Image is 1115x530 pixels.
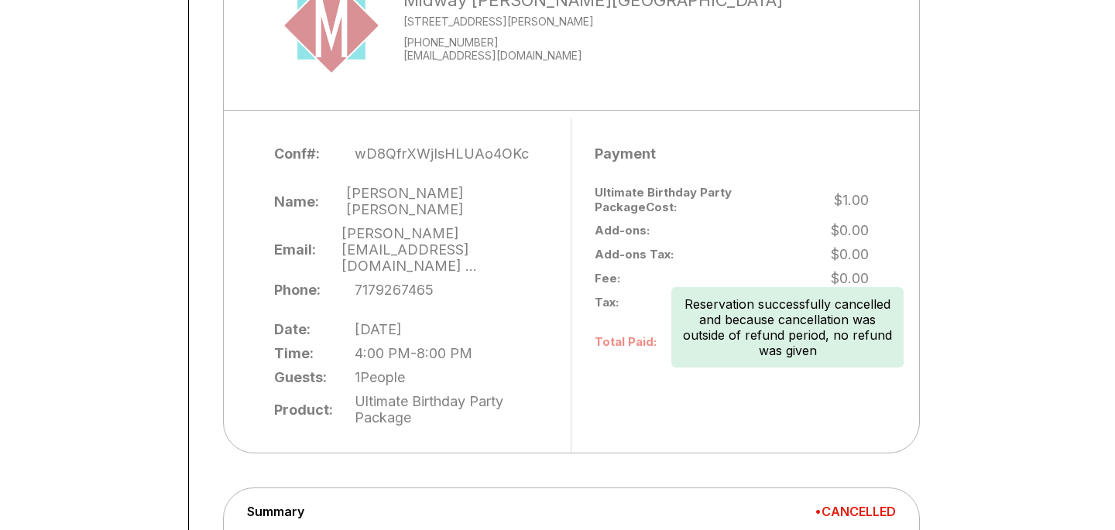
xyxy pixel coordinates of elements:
span: $0.00 [831,222,869,238]
span: $1.00 [834,192,869,208]
span: [PERSON_NAME] [PERSON_NAME] [346,185,548,217]
div: [STREET_ADDRESS][PERSON_NAME] [403,15,783,28]
a: [EMAIL_ADDRESS][DOMAIN_NAME] [403,49,783,62]
div: [PHONE_NUMBER] [403,36,783,49]
span: 4:00 PM - 8:00 PM [355,345,472,361]
span: Payment [595,145,650,162]
span: Product: [274,402,329,418]
span: Fee: [595,271,732,286]
span: Ultimate Birthday Party Package [355,393,548,426]
span: $0.00 [831,246,869,262]
span: 7179267465 [355,282,434,298]
span: Time: [274,345,329,361]
span: Add-ons Tax: [595,247,732,262]
div: Reservation successfully cancelled and because cancellation was outside of refund period, no refu... [671,287,904,368]
span: 1 People [355,369,405,385]
span: Summary [247,504,304,519]
span: Name: [274,193,321,210]
span: Total Paid: [595,334,787,349]
span: $0.00 [831,270,869,286]
span: Conf#: [274,145,329,162]
span: Add-ons: [595,223,732,238]
span: Ultimate Birthday Party Package Cost: [595,185,787,214]
span: • CANCELLED [815,504,896,519]
span: Email: [274,241,316,258]
span: [DATE] [355,321,402,337]
span: [PERSON_NAME][EMAIL_ADDRESS][DOMAIN_NAME] ... [341,225,477,274]
span: Tax: [595,295,787,309]
span: Phone: [274,282,329,298]
span: Guests: [274,369,329,385]
span: wD8QfrXWjIsHLUAo4OKc [355,145,529,162]
span: Date: [274,321,329,337]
